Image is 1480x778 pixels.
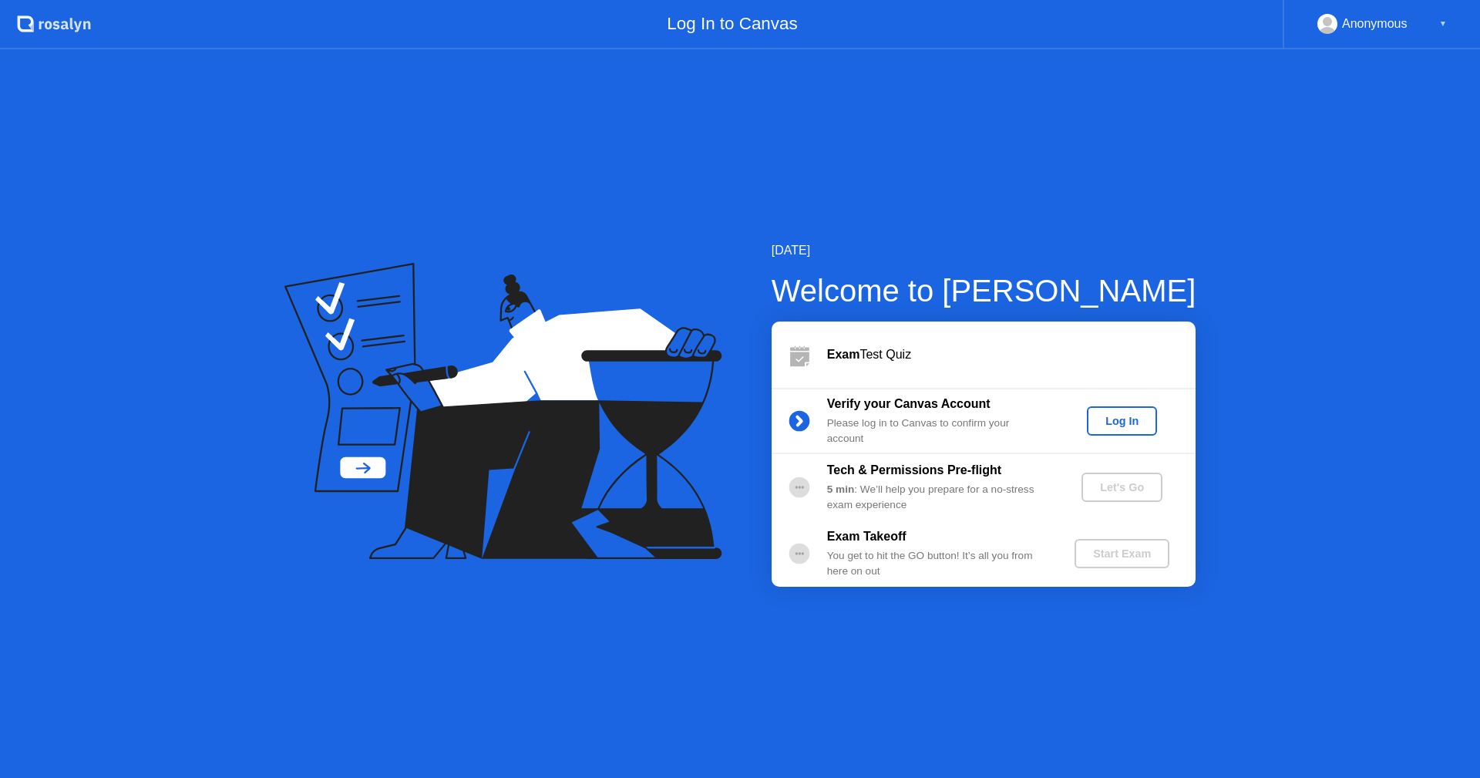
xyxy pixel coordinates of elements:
[827,530,906,543] b: Exam Takeoff
[1439,14,1447,34] div: ▼
[1093,415,1151,427] div: Log In
[772,241,1196,260] div: [DATE]
[827,397,991,410] b: Verify your Canvas Account
[1075,539,1169,568] button: Start Exam
[827,482,1049,514] div: : We’ll help you prepare for a no-stress exam experience
[1081,473,1162,502] button: Let's Go
[1088,481,1156,493] div: Let's Go
[827,548,1049,580] div: You get to hit the GO button! It’s all you from here on out
[772,268,1196,314] div: Welcome to [PERSON_NAME]
[827,345,1196,364] div: Test Quiz
[827,483,855,495] b: 5 min
[827,416,1049,447] div: Please log in to Canvas to confirm your account
[1081,547,1163,560] div: Start Exam
[1087,406,1157,436] button: Log In
[1342,14,1408,34] div: Anonymous
[827,348,860,361] b: Exam
[827,463,1001,477] b: Tech & Permissions Pre-flight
